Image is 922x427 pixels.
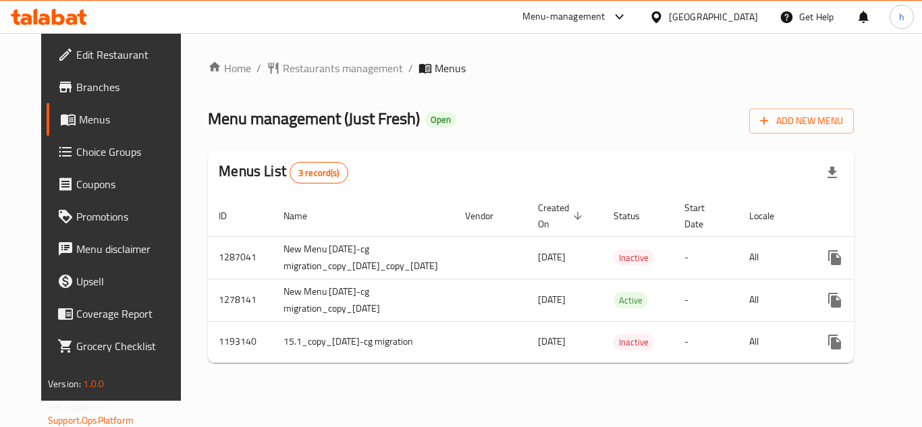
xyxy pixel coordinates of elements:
span: Open [425,114,456,125]
span: [DATE] [538,333,566,350]
span: Promotions [76,208,184,225]
a: Menu disclaimer [47,233,195,265]
span: Inactive [614,335,654,350]
a: Menus [47,103,195,136]
span: Menu management ( Just Fresh ) [208,103,420,134]
a: Coverage Report [47,297,195,330]
span: Name [283,208,325,224]
button: Change Status [851,326,884,358]
span: Coverage Report [76,306,184,322]
div: Inactive [614,334,654,350]
td: 1278141 [208,279,273,321]
span: Version: [48,375,81,393]
td: All [738,279,808,321]
span: [DATE] [538,291,566,308]
td: All [738,236,808,279]
span: 3 record(s) [290,167,348,179]
a: Grocery Checklist [47,330,195,362]
td: All [738,321,808,362]
span: Restaurants management [283,60,403,76]
button: more [819,326,851,358]
button: Change Status [851,284,884,316]
span: Grocery Checklist [76,338,184,354]
span: 1.0.0 [83,375,104,393]
a: Upsell [47,265,195,297]
nav: breadcrumb [208,60,854,76]
div: Total records count [290,162,348,183]
a: Edit Restaurant [47,38,195,71]
td: - [674,236,738,279]
td: 1287041 [208,236,273,279]
button: more [819,284,851,316]
button: Add New Menu [749,109,854,134]
span: Locale [749,208,792,224]
li: / [408,60,413,76]
a: Branches [47,71,195,103]
span: Inactive [614,250,654,266]
a: Promotions [47,200,195,233]
h2: Menus List [219,161,348,183]
div: [GEOGRAPHIC_DATA] [669,9,758,24]
div: Export file [816,156,848,189]
a: Restaurants management [267,60,403,76]
span: h [899,9,904,24]
span: Menus [79,111,184,127]
span: [DATE] [538,248,566,266]
a: Coupons [47,168,195,200]
a: Choice Groups [47,136,195,168]
span: Menus [435,60,466,76]
td: - [674,279,738,321]
span: Vendor [465,208,511,224]
td: 15.1_copy_[DATE]-cg migration [273,321,454,362]
span: Created On [538,200,587,232]
span: Upsell [76,273,184,289]
span: Add New Menu [760,113,843,130]
td: New Menu [DATE]-cg migration_copy_[DATE] [273,279,454,321]
span: Menu disclaimer [76,241,184,257]
span: Choice Groups [76,144,184,160]
button: Change Status [851,241,884,274]
span: Edit Restaurant [76,47,184,63]
span: Active [614,293,648,308]
span: Status [614,208,657,224]
span: Coupons [76,176,184,192]
span: Branches [76,79,184,95]
button: more [819,241,851,274]
li: / [256,60,261,76]
div: Active [614,292,648,308]
div: Open [425,112,456,128]
td: - [674,321,738,362]
span: Get support on: [48,398,110,416]
td: 1193140 [208,321,273,362]
a: Home [208,60,251,76]
span: Start Date [684,200,722,232]
div: Menu-management [522,9,605,25]
span: ID [219,208,244,224]
td: New Menu [DATE]-cg migration_copy_[DATE]_copy_[DATE] [273,236,454,279]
